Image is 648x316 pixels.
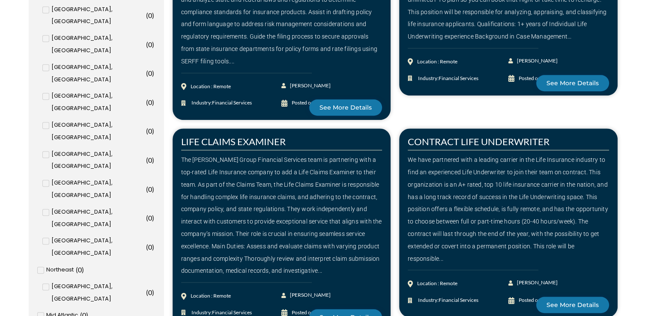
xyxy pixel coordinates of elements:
[51,3,144,28] span: [GEOGRAPHIC_DATA], [GEOGRAPHIC_DATA]
[76,265,78,274] span: (
[320,104,372,110] span: See More Details
[146,288,148,296] span: (
[148,127,152,135] span: 0
[146,185,148,193] span: (
[146,127,148,135] span: (
[148,156,152,164] span: 0
[281,80,331,92] a: [PERSON_NAME]
[148,288,152,296] span: 0
[152,11,154,19] span: )
[417,56,457,68] div: Location : Remote
[152,185,154,193] span: )
[148,40,152,48] span: 0
[152,127,154,135] span: )
[51,90,144,115] span: [GEOGRAPHIC_DATA], [GEOGRAPHIC_DATA]
[51,235,144,259] span: [GEOGRAPHIC_DATA], [GEOGRAPHIC_DATA]
[152,214,154,222] span: )
[546,302,599,308] span: See More Details
[536,297,609,313] a: See More Details
[146,11,148,19] span: (
[515,55,558,67] span: [PERSON_NAME]
[51,177,144,202] span: [GEOGRAPHIC_DATA], [GEOGRAPHIC_DATA]
[146,156,148,164] span: (
[152,243,154,251] span: )
[508,277,558,289] a: [PERSON_NAME]
[152,98,154,106] span: )
[148,69,152,77] span: 0
[152,69,154,77] span: )
[82,265,84,274] span: )
[148,243,152,251] span: 0
[46,264,74,276] span: Northeast
[181,136,286,147] a: LIFE CLAIMS EXAMINER
[51,206,144,231] span: [GEOGRAPHIC_DATA], [GEOGRAPHIC_DATA]
[181,154,382,277] div: The [PERSON_NAME] Group Financial Services team is partnering with a top-rated Life Insurance com...
[146,69,148,77] span: (
[51,61,144,86] span: [GEOGRAPHIC_DATA], [GEOGRAPHIC_DATA]
[146,98,148,106] span: (
[146,243,148,251] span: (
[148,98,152,106] span: 0
[148,214,152,222] span: 0
[281,289,331,301] a: [PERSON_NAME]
[191,80,231,93] div: Location : Remote
[146,214,148,222] span: (
[408,154,609,265] div: We have partnered with a leading carrier in the Life Insurance industry to find an experienced Li...
[78,265,82,274] span: 0
[508,55,558,67] a: [PERSON_NAME]
[288,289,331,301] span: [PERSON_NAME]
[148,185,152,193] span: 0
[191,290,231,302] div: Location : Remote
[152,156,154,164] span: )
[152,288,154,296] span: )
[288,80,331,92] span: [PERSON_NAME]
[152,40,154,48] span: )
[51,280,144,305] span: [GEOGRAPHIC_DATA], [GEOGRAPHIC_DATA]
[546,80,599,86] span: See More Details
[515,277,558,289] span: [PERSON_NAME]
[148,11,152,19] span: 0
[536,75,609,91] a: See More Details
[51,148,144,173] span: [GEOGRAPHIC_DATA], [GEOGRAPHIC_DATA]
[309,99,382,116] a: See More Details
[51,32,144,57] span: [GEOGRAPHIC_DATA], [GEOGRAPHIC_DATA]
[51,119,144,144] span: [GEOGRAPHIC_DATA], [GEOGRAPHIC_DATA]
[408,136,549,147] a: CONTRACT LIFE UNDERWRITER
[417,277,457,290] div: Location : Remote
[146,40,148,48] span: (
